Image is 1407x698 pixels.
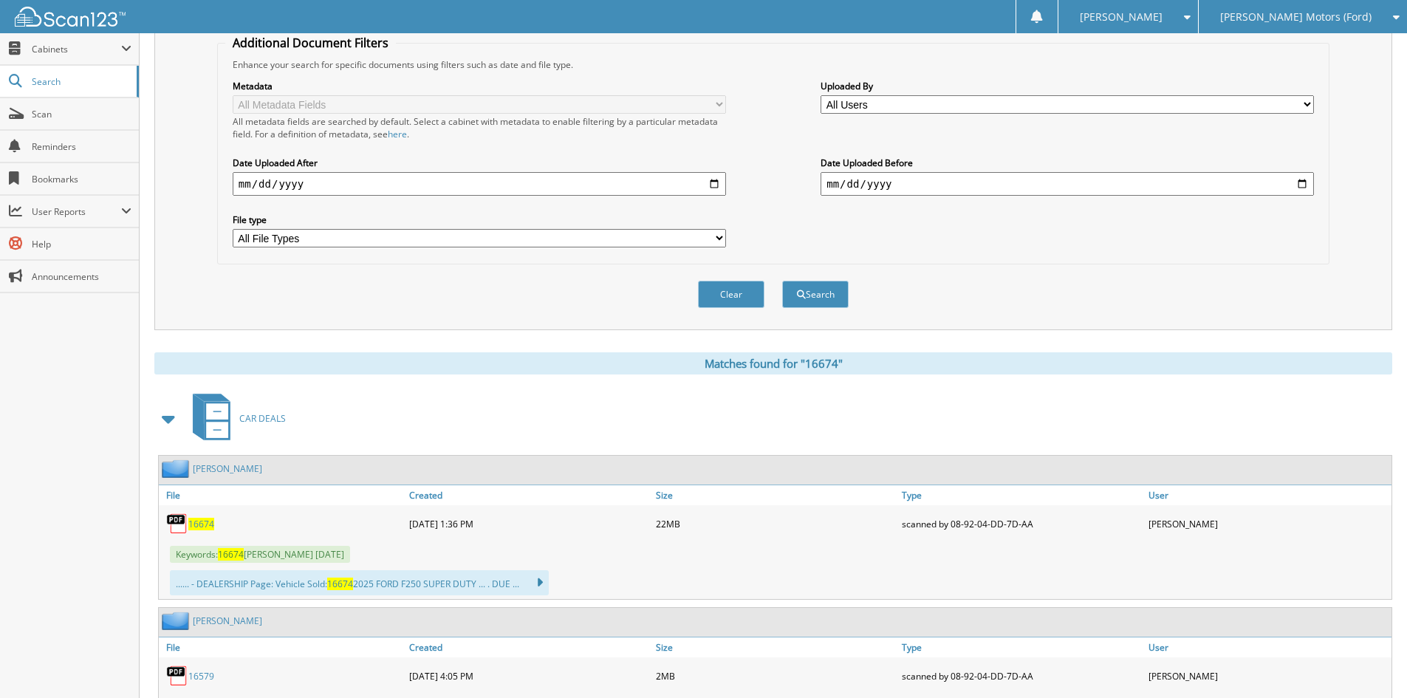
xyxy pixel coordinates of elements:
span: Bookmarks [32,173,131,185]
legend: Additional Document Filters [225,35,396,51]
img: folder2.png [162,612,193,630]
label: Uploaded By [821,80,1314,92]
a: [PERSON_NAME] [193,462,262,475]
span: Search [32,75,129,88]
div: 2MB [652,661,899,691]
span: Cabinets [32,43,121,55]
span: Scan [32,108,131,120]
span: 16674 [327,578,353,590]
div: scanned by 08-92-04-DD-7D-AA [898,661,1145,691]
div: ...... - DEALERSHIP Page: Vehicle Sold: 2025 FORD F250 SUPER DUTY ... . DUE ... [170,570,549,595]
input: start [233,172,726,196]
div: [PERSON_NAME] [1145,661,1391,691]
span: [PERSON_NAME] [1080,13,1163,21]
label: Metadata [233,80,726,92]
a: Type [898,485,1145,505]
div: 22MB [652,509,899,538]
a: CAR DEALS [184,389,286,448]
a: 16579 [188,670,214,682]
a: File [159,485,405,505]
img: PDF.png [166,665,188,687]
label: File type [233,213,726,226]
img: scan123-logo-white.svg [15,7,126,27]
span: Keywords: [PERSON_NAME] [DATE] [170,546,350,563]
a: Type [898,637,1145,657]
div: scanned by 08-92-04-DD-7D-AA [898,509,1145,538]
span: Announcements [32,270,131,283]
a: here [388,128,407,140]
a: Created [405,637,652,657]
span: CAR DEALS [239,412,286,425]
span: User Reports [32,205,121,218]
a: File [159,637,405,657]
a: [PERSON_NAME] [193,615,262,627]
img: PDF.png [166,513,188,535]
a: 16674 [188,518,214,530]
div: [PERSON_NAME] [1145,509,1391,538]
button: Search [782,281,849,308]
a: User [1145,485,1391,505]
span: Help [32,238,131,250]
img: folder2.png [162,459,193,478]
label: Date Uploaded Before [821,157,1314,169]
a: Size [652,637,899,657]
span: [PERSON_NAME] Motors (Ford) [1220,13,1372,21]
iframe: Chat Widget [1333,627,1407,698]
a: Size [652,485,899,505]
a: User [1145,637,1391,657]
label: Date Uploaded After [233,157,726,169]
span: 16674 [218,548,244,561]
div: [DATE] 1:36 PM [405,509,652,538]
span: Reminders [32,140,131,153]
a: Created [405,485,652,505]
button: Clear [698,281,764,308]
div: Matches found for "16674" [154,352,1392,374]
input: end [821,172,1314,196]
div: Enhance your search for specific documents using filters such as date and file type. [225,58,1321,71]
div: All metadata fields are searched by default. Select a cabinet with metadata to enable filtering b... [233,115,726,140]
div: [DATE] 4:05 PM [405,661,652,691]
